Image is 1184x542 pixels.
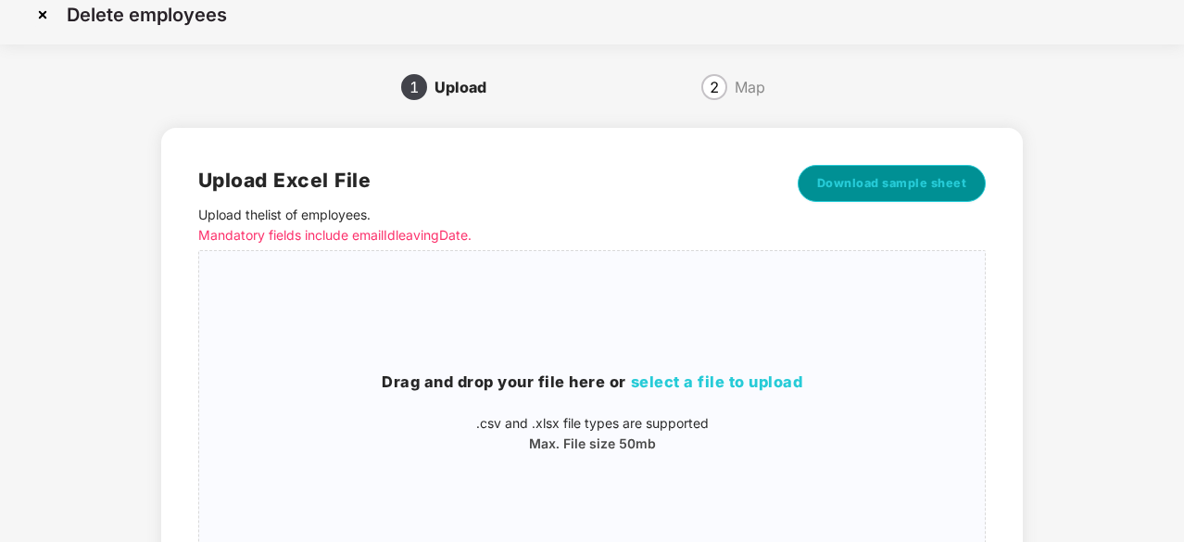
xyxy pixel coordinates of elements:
h3: Drag and drop your file here or [199,371,985,395]
button: Download sample sheet [798,165,987,202]
p: Delete employees [67,4,227,26]
span: 1 [409,80,419,95]
span: 2 [710,80,719,95]
div: Upload [435,72,501,102]
div: Map [735,72,765,102]
p: Max. File size 50mb [199,434,985,454]
h2: Upload Excel File [198,165,789,195]
p: Mandatory fields include emailId leavingDate. [198,225,789,246]
p: Upload the list of employees . [198,205,789,246]
span: select a file to upload [631,372,803,391]
span: Download sample sheet [817,174,967,193]
p: .csv and .xlsx file types are supported [199,413,985,434]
